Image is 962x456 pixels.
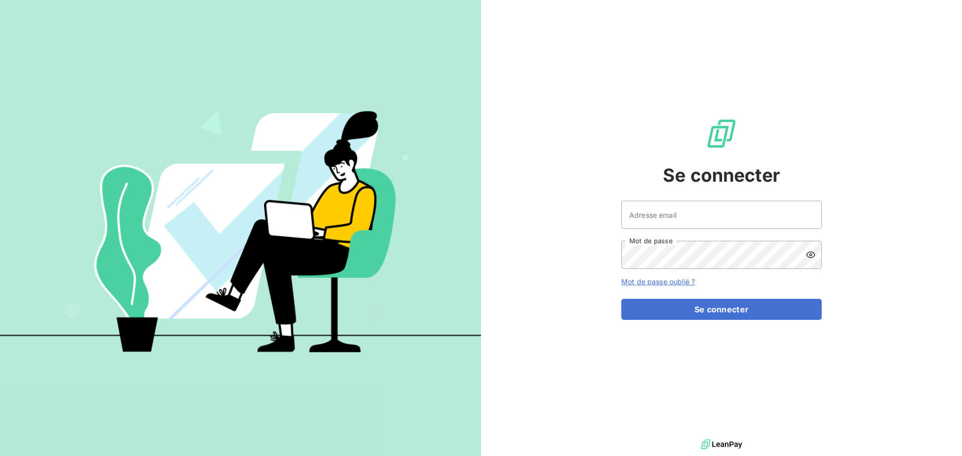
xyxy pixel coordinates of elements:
input: placeholder [621,201,822,229]
img: Logo LeanPay [705,118,738,150]
button: Se connecter [621,299,822,320]
img: logo [701,437,742,452]
a: Mot de passe oublié ? [621,277,695,286]
span: Se connecter [663,162,780,189]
